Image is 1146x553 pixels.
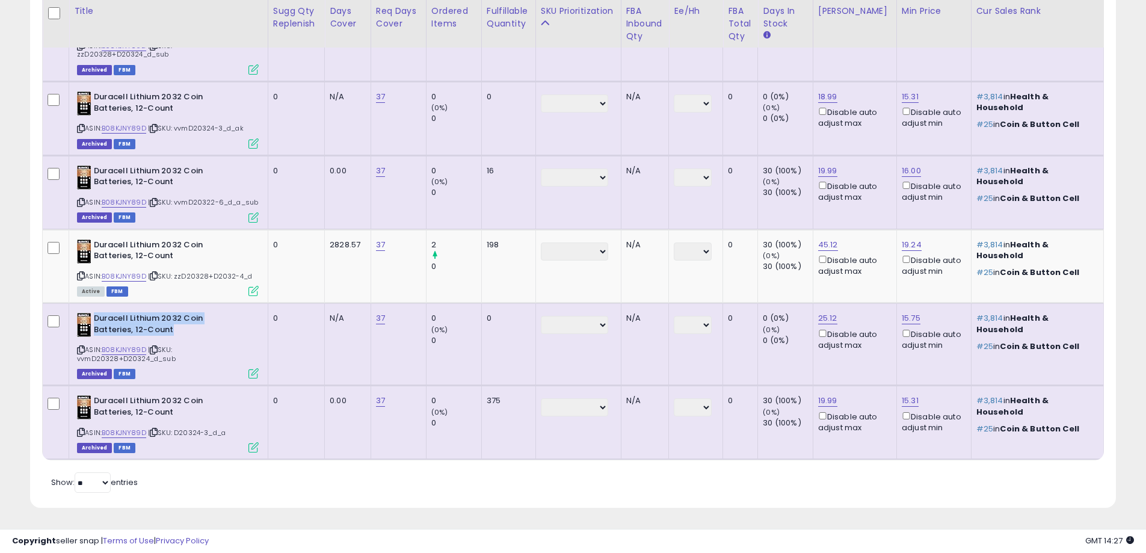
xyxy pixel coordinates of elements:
[763,395,812,406] div: 30 (100%)
[77,395,91,419] img: 41Ej0rUREOL._SL40_.jpg
[902,5,966,17] div: Min Price
[976,193,993,204] span: #25
[103,535,154,546] a: Terms of Use
[1000,193,1079,204] span: Coin & Button Cell
[728,313,748,324] div: 0
[431,103,448,113] small: (0%)
[148,197,258,207] span: | SKU: vvmD20322-6_d_a_sub
[77,286,105,297] span: All listings currently available for purchase on Amazon
[94,165,240,191] b: Duracell Lithium 2032 Coin Batteries, 12-Count
[431,395,481,406] div: 0
[487,239,526,250] div: 198
[114,369,135,379] span: FBM
[976,267,993,278] span: #25
[976,165,1049,187] span: Health & Household
[148,428,226,437] span: | SKU: D20324-3_d_a
[763,239,812,250] div: 30 (100%)
[114,65,135,75] span: FBM
[273,165,315,176] div: 0
[1000,423,1079,434] span: Coin & Button Cell
[976,341,1094,352] p: in
[431,261,481,272] div: 0
[1000,341,1079,352] span: Coin & Button Cell
[148,271,252,281] span: | SKU: zzD20328+D2032-4_d
[431,335,481,346] div: 0
[902,395,919,407] a: 15.31
[976,313,1094,335] p: in
[102,345,146,355] a: B08KJNY89D
[77,239,259,295] div: ASIN:
[431,177,448,187] small: (0%)
[728,395,748,406] div: 0
[114,443,135,453] span: FBM
[976,395,1094,417] p: in
[431,239,481,250] div: 2
[976,165,1003,176] span: #3,814
[273,395,315,406] div: 0
[376,312,385,324] a: 37
[330,91,362,102] div: N/A
[976,239,1003,250] span: #3,814
[51,477,138,488] span: Show: entries
[376,239,385,251] a: 37
[431,325,448,335] small: (0%)
[976,312,1049,335] span: Health & Household
[487,395,526,406] div: 375
[273,5,319,30] div: Sugg Qty Replenish
[77,41,172,59] span: | SKU: zzD20328+D20324_d_sub
[77,313,259,377] div: ASIN:
[976,267,1094,278] p: in
[330,395,362,406] div: 0.00
[976,119,1094,130] p: in
[431,165,481,176] div: 0
[1000,119,1079,130] span: Coin & Button Cell
[102,197,146,208] a: B08KJNY89D
[431,113,481,124] div: 0
[902,327,962,351] div: Disable auto adjust min
[818,395,837,407] a: 19.99
[763,335,812,346] div: 0 (0%)
[114,212,135,223] span: FBM
[102,123,146,134] a: B08KJNY89D
[976,341,993,352] span: #25
[763,313,812,324] div: 0 (0%)
[728,5,753,43] div: FBA Total Qty
[77,91,91,116] img: 41Ej0rUREOL._SL40_.jpg
[976,239,1094,261] p: in
[626,165,660,176] div: N/A
[431,91,481,102] div: 0
[273,239,315,250] div: 0
[902,105,962,129] div: Disable auto adjust min
[102,428,146,438] a: B08KJNY89D
[902,91,919,103] a: 15.31
[976,423,993,434] span: #25
[976,91,1094,113] p: in
[818,327,887,351] div: Disable auto adjust max
[818,165,837,177] a: 19.99
[626,5,664,43] div: FBA inbound Qty
[976,91,1003,102] span: #3,814
[902,312,920,324] a: 15.75
[763,261,812,272] div: 30 (100%)
[902,410,962,433] div: Disable auto adjust min
[94,395,240,421] b: Duracell Lithium 2032 Coin Batteries, 12-Count
[763,407,780,417] small: (0%)
[77,443,112,453] span: Listings that have been deleted from Seller Central
[114,139,135,149] span: FBM
[976,395,1049,417] span: Health & Household
[376,165,385,177] a: 37
[626,395,660,406] div: N/A
[487,313,526,324] div: 0
[77,139,112,149] span: Listings that have been deleted from Seller Central
[330,313,362,324] div: N/A
[431,5,476,30] div: Ordered Items
[273,313,315,324] div: 0
[763,30,770,41] small: Days In Stock.
[976,193,1094,204] p: in
[902,253,962,277] div: Disable auto adjust min
[976,5,1098,17] div: Cur Sales Rank
[763,418,812,428] div: 30 (100%)
[431,418,481,428] div: 0
[273,91,315,102] div: 0
[77,212,112,223] span: Listings that have been deleted from Seller Central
